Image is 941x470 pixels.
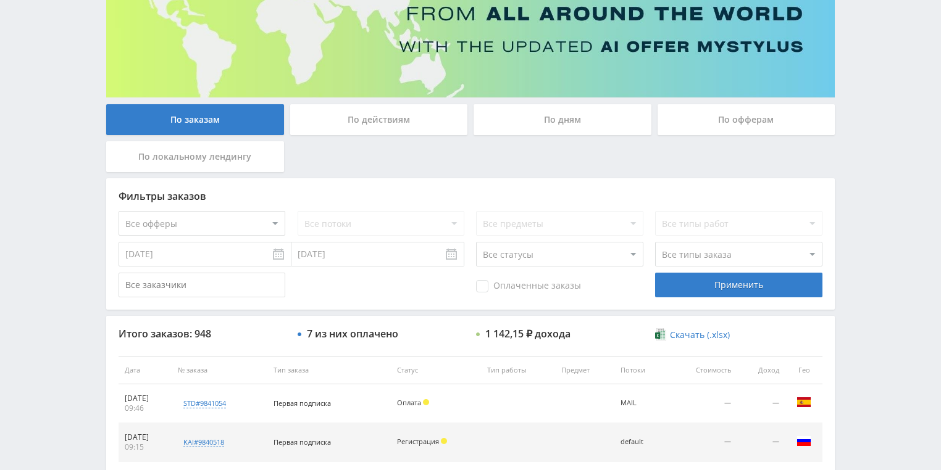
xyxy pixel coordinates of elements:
[119,357,172,384] th: Дата
[785,357,822,384] th: Гео
[668,423,737,462] td: —
[658,104,835,135] div: По офферам
[307,328,398,339] div: 7 из них оплачено
[391,357,481,384] th: Статус
[267,357,391,384] th: Тип заказа
[737,357,785,384] th: Доход
[119,191,822,202] div: Фильтры заказов
[655,273,822,297] div: Применить
[621,399,662,407] div: MAIL
[183,398,226,408] div: std#9841054
[614,357,668,384] th: Потоки
[555,357,614,384] th: Предмет
[621,438,662,446] div: default
[119,328,285,339] div: Итого заказов: 948
[106,141,284,172] div: По локальному лендингу
[125,403,165,413] div: 09:46
[485,328,571,339] div: 1 142,15 ₽ дохода
[797,434,811,448] img: rus.png
[274,398,331,408] span: Первая подписка
[670,330,730,340] span: Скачать (.xlsx)
[737,423,785,462] td: —
[474,104,651,135] div: По дням
[668,357,737,384] th: Стоимость
[172,357,267,384] th: № заказа
[397,437,439,446] span: Регистрация
[668,384,737,423] td: —
[125,442,165,452] div: 09:15
[125,432,165,442] div: [DATE]
[476,280,581,292] span: Оплаченные заказы
[441,438,447,444] span: Холд
[290,104,468,135] div: По действиям
[655,328,666,340] img: xlsx
[125,394,165,403] div: [DATE]
[423,399,429,405] span: Холд
[397,398,421,407] span: Оплата
[481,357,555,384] th: Тип работы
[119,273,285,297] input: Все заказчики
[106,104,284,135] div: По заказам
[655,329,729,341] a: Скачать (.xlsx)
[274,437,331,447] span: Первая подписка
[797,395,811,410] img: esp.png
[183,437,224,447] div: kai#9840518
[737,384,785,423] td: —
